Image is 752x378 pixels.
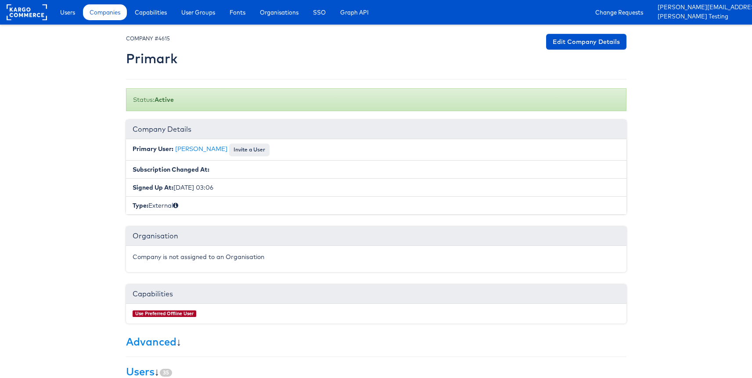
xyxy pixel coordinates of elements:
[135,8,167,17] span: Capabilities
[126,35,170,42] small: COMPANY #4615
[60,8,75,17] span: Users
[306,4,332,20] a: SSO
[230,8,245,17] span: Fonts
[658,3,745,12] a: [PERSON_NAME][EMAIL_ADDRESS][PERSON_NAME][DOMAIN_NAME]
[135,310,194,317] a: Use Preferred Offline User
[160,369,172,377] span: 35
[313,8,326,17] span: SSO
[175,145,227,153] a: [PERSON_NAME]
[133,184,173,191] b: Signed Up At:
[175,4,222,20] a: User Groups
[126,120,626,139] div: Company Details
[54,4,82,20] a: Users
[126,284,626,304] div: Capabilities
[173,202,178,209] span: Internal (staff) or External (client)
[658,12,745,22] a: [PERSON_NAME] Testing
[126,178,626,197] li: [DATE] 03:06
[340,8,369,17] span: Graph API
[133,202,148,209] b: Type:
[334,4,375,20] a: Graph API
[155,96,174,104] b: Active
[126,335,176,348] a: Advanced
[126,366,626,377] h3: ↓
[126,227,626,246] div: Organisation
[229,144,270,156] button: Invite a User
[253,4,305,20] a: Organisations
[589,4,650,20] a: Change Requests
[83,4,127,20] a: Companies
[126,88,626,111] div: Status:
[223,4,252,20] a: Fonts
[133,166,209,173] b: Subscription Changed At:
[133,145,173,153] b: Primary User:
[126,336,626,347] h3: ↓
[260,8,299,17] span: Organisations
[126,51,177,66] h2: Primark
[133,252,620,261] p: Company is not assigned to an Organisation
[126,365,155,378] a: Users
[128,4,173,20] a: Capabilities
[181,8,215,17] span: User Groups
[126,196,626,214] li: External
[546,34,626,50] a: Edit Company Details
[90,8,120,17] span: Companies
